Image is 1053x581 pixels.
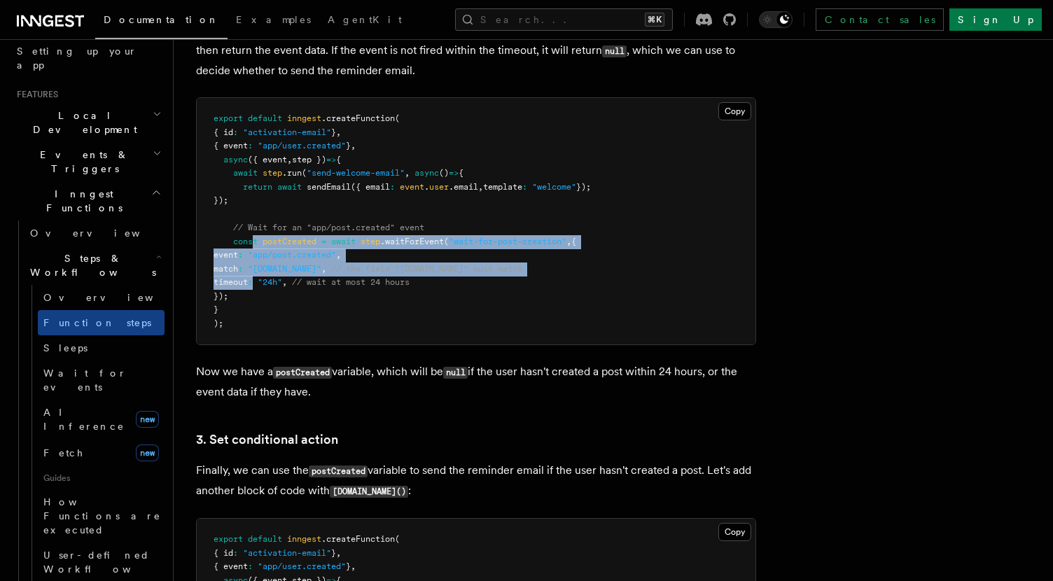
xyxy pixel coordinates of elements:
[321,237,326,246] span: =
[439,168,449,178] span: ()
[459,168,463,178] span: {
[307,168,405,178] span: "send-welcome-email"
[346,561,351,571] span: }
[104,14,219,25] span: Documentation
[243,548,331,558] span: "activation-email"
[949,8,1042,31] a: Sign Up
[43,292,188,303] span: Overview
[43,549,169,575] span: User-defined Workflows
[307,182,351,192] span: sendEmail
[214,141,248,150] span: { event
[214,318,223,328] span: );
[336,548,341,558] span: ,
[43,367,127,393] span: Wait for events
[321,534,395,544] span: .createFunction
[233,127,238,137] span: :
[238,264,243,274] span: :
[214,277,248,287] span: timeout
[331,264,522,274] span: // the field "[DOMAIN_NAME]" must match
[351,561,356,571] span: ,
[395,534,400,544] span: (
[273,367,332,379] code: postCreated
[43,342,88,353] span: Sleeps
[351,141,356,150] span: ,
[576,182,591,192] span: });
[38,360,165,400] a: Wait for events
[532,182,576,192] span: "welcome"
[25,246,165,285] button: Steps & Workflows
[718,102,751,120] button: Copy
[277,182,302,192] span: await
[336,155,341,164] span: {
[43,407,125,432] span: AI Inference
[405,168,410,178] span: ,
[136,444,159,461] span: new
[331,237,356,246] span: await
[214,127,233,137] span: { id
[11,181,165,220] button: Inngest Functions
[571,237,576,246] span: {
[11,187,151,215] span: Inngest Functions
[236,14,311,25] span: Examples
[380,237,444,246] span: .waitForEvent
[443,367,468,379] code: null
[331,127,336,137] span: }
[309,465,368,477] code: postCreated
[328,14,402,25] span: AgentKit
[214,113,243,123] span: export
[228,4,319,38] a: Examples
[429,182,449,192] span: user
[258,141,346,150] span: "app/user.created"
[11,108,153,136] span: Local Development
[449,168,459,178] span: =>
[136,411,159,428] span: new
[243,182,272,192] span: return
[444,237,449,246] span: (
[38,310,165,335] a: Function steps
[196,20,756,80] p: To do this, we can use the method. This tool will wait for a matching event to be fired, and then...
[522,182,527,192] span: :
[718,523,751,541] button: Copy
[478,182,483,192] span: ,
[258,277,282,287] span: "24h"
[243,127,331,137] span: "activation-email"
[248,561,253,571] span: :
[361,237,380,246] span: step
[258,561,346,571] span: "app/user.created"
[43,317,151,328] span: Function steps
[11,38,165,78] a: Setting up your app
[424,182,429,192] span: .
[292,155,326,164] span: step })
[302,168,307,178] span: (
[287,113,321,123] span: inngest
[351,182,390,192] span: ({ email
[566,237,571,246] span: ,
[248,141,253,150] span: :
[449,237,566,246] span: "wait-for-post-creation"
[282,168,302,178] span: .run
[319,4,410,38] a: AgentKit
[390,182,395,192] span: :
[196,461,756,501] p: Finally, we can use the variable to send the reminder email if the user hasn't created a post. Le...
[11,148,153,176] span: Events & Triggers
[233,223,424,232] span: // Wait for an "app/post.created" event
[38,335,165,360] a: Sleeps
[214,561,248,571] span: { event
[214,304,218,314] span: }
[43,447,84,458] span: Fetch
[38,400,165,439] a: AI Inferencenew
[346,141,351,150] span: }
[248,250,336,260] span: "app/post.created"
[816,8,944,31] a: Contact sales
[455,8,673,31] button: Search...⌘K
[38,467,165,489] span: Guides
[759,11,793,28] button: Toggle dark mode
[330,486,408,498] code: [DOMAIN_NAME]()
[282,277,287,287] span: ,
[196,430,338,449] a: 3. Set conditional action
[395,113,400,123] span: (
[602,45,627,57] code: null
[233,237,258,246] span: const
[30,227,174,239] span: Overview
[248,277,253,287] span: :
